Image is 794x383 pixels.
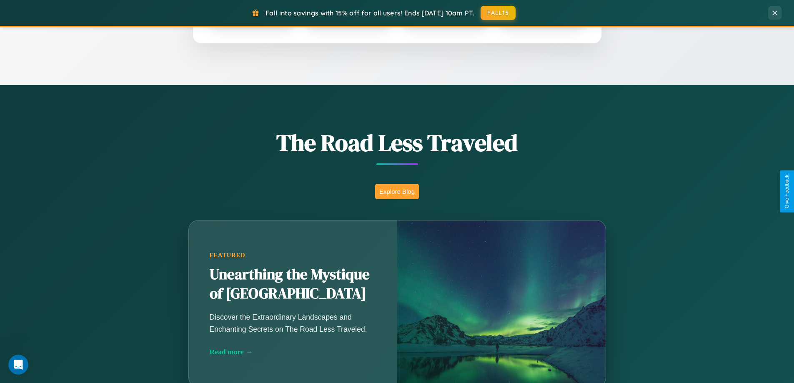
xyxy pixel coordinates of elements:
button: FALL15 [481,6,516,20]
iframe: Intercom live chat [8,355,28,375]
h1: The Road Less Traveled [147,127,647,159]
span: Fall into savings with 15% off for all users! Ends [DATE] 10am PT. [266,9,474,17]
div: Give Feedback [784,175,790,208]
p: Discover the Extraordinary Landscapes and Enchanting Secrets on The Road Less Traveled. [210,311,376,335]
div: Read more → [210,348,376,356]
h2: Unearthing the Mystique of [GEOGRAPHIC_DATA] [210,265,376,303]
div: Featured [210,252,376,259]
button: Explore Blog [375,184,419,199]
